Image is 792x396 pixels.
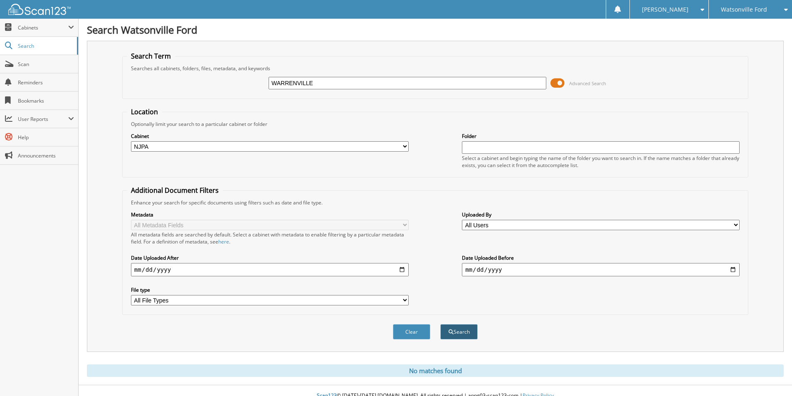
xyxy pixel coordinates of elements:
[18,79,74,86] span: Reminders
[462,263,740,276] input: end
[462,133,740,140] label: Folder
[462,211,740,218] label: Uploaded By
[18,24,68,31] span: Cabinets
[127,121,744,128] div: Optionally limit your search to a particular cabinet or folder
[8,4,71,15] img: scan123-logo-white.svg
[462,155,740,169] div: Select a cabinet and begin typing the name of the folder you want to search in. If the name match...
[750,356,792,396] iframe: Chat Widget
[131,211,409,218] label: Metadata
[440,324,478,339] button: Search
[87,23,784,37] h1: Search Watsonville Ford
[127,107,162,116] legend: Location
[18,61,74,68] span: Scan
[131,133,409,140] label: Cabinet
[18,42,73,49] span: Search
[18,134,74,141] span: Help
[87,364,784,377] div: No matches found
[127,186,223,195] legend: Additional Document Filters
[18,97,74,104] span: Bookmarks
[127,52,175,61] legend: Search Term
[127,65,744,72] div: Searches all cabinets, folders, files, metadata, and keywords
[127,199,744,206] div: Enhance your search for specific documents using filters such as date and file type.
[393,324,430,339] button: Clear
[721,7,767,12] span: Watsonville Ford
[218,238,229,245] a: here
[131,231,409,245] div: All metadata fields are searched by default. Select a cabinet with metadata to enable filtering b...
[569,80,606,86] span: Advanced Search
[131,263,409,276] input: start
[462,254,740,261] label: Date Uploaded Before
[18,152,74,159] span: Announcements
[131,286,409,293] label: File type
[131,254,409,261] label: Date Uploaded After
[18,116,68,123] span: User Reports
[642,7,688,12] span: [PERSON_NAME]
